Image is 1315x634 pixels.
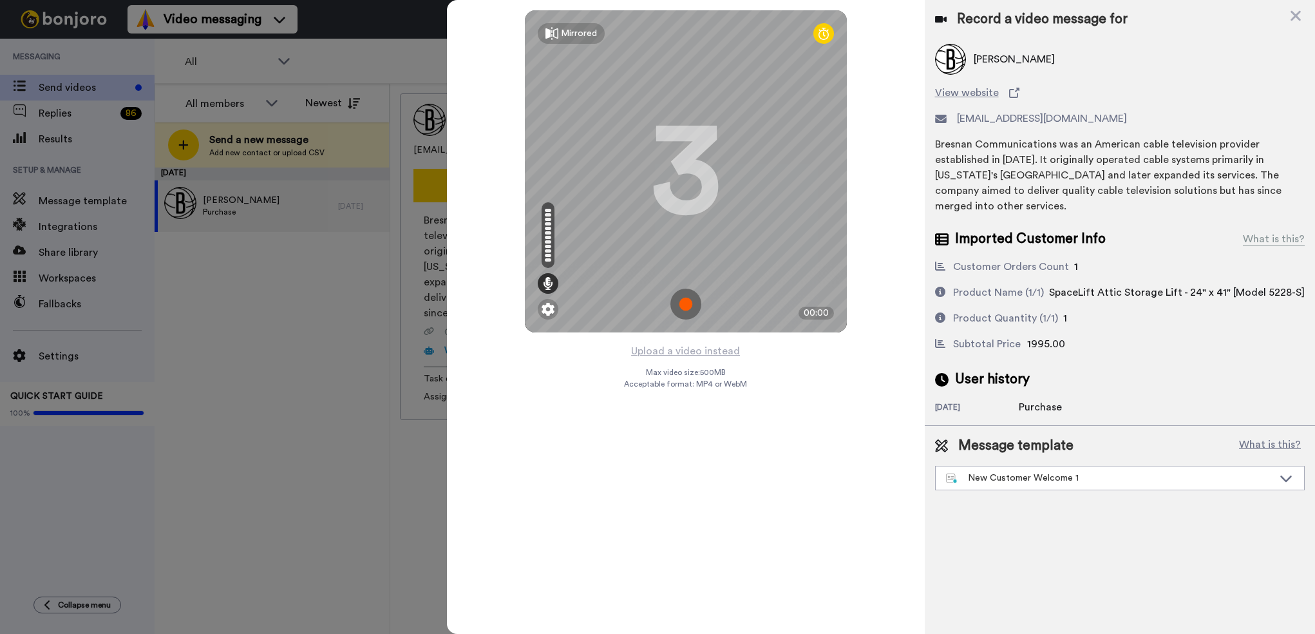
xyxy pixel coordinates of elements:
div: Purchase [1019,399,1083,415]
div: New Customer Welcome 1 [946,472,1273,485]
span: 1 [1063,313,1067,323]
span: User history [955,370,1030,389]
div: Bresnan Communications was an American cable television provider established in [DATE]. It origin... [935,137,1305,214]
span: SpaceLift Attic Storage Lift - 24" x 41" [Model 5228-S] [1049,287,1305,298]
img: nextgen-template.svg [946,474,958,484]
span: Message template [958,436,1074,456]
a: View website [935,85,1305,101]
span: Max video size: 500 MB [646,367,726,378]
img: ic_gear.svg [542,303,554,316]
img: ic_record_start.svg [670,289,701,320]
button: Upload a video instead [627,343,744,360]
div: What is this? [1243,231,1305,247]
span: Acceptable format: MP4 or WebM [624,379,747,389]
span: [EMAIL_ADDRESS][DOMAIN_NAME] [957,111,1127,126]
div: Product Quantity (1/1) [953,311,1058,326]
span: View website [935,85,999,101]
span: 1 [1074,262,1078,272]
div: [DATE] [935,402,1019,415]
div: Product Name (1/1) [953,285,1044,300]
div: 3 [650,123,721,220]
div: 00:00 [799,307,834,320]
span: Imported Customer Info [955,229,1106,249]
div: Customer Orders Count [953,259,1069,274]
button: What is this? [1235,436,1305,456]
span: 1995.00 [1027,339,1065,349]
div: Subtotal Price [953,336,1021,352]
